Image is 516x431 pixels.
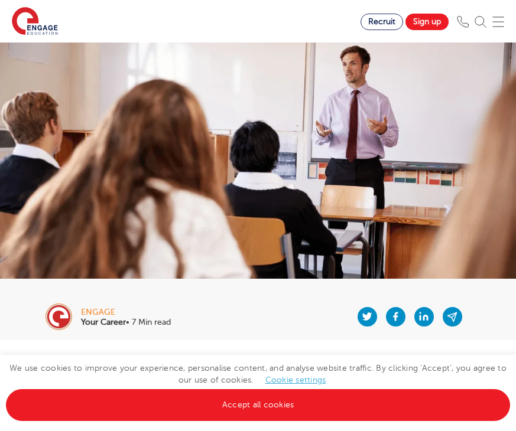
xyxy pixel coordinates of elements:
[81,318,126,326] b: Your Career
[265,376,326,384] a: Cookie settings
[6,389,510,421] a: Accept all cookies
[475,16,486,28] img: Search
[6,364,510,409] span: We use cookies to improve your experience, personalise content, and analyse website traffic. By c...
[81,318,171,326] p: • 7 Min read
[81,308,171,316] div: engage
[12,7,58,37] img: Engage Education
[457,16,469,28] img: Phone
[361,14,403,30] a: Recruit
[405,14,449,30] a: Sign up
[492,16,504,28] img: Mobile Menu
[368,17,395,26] span: Recruit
